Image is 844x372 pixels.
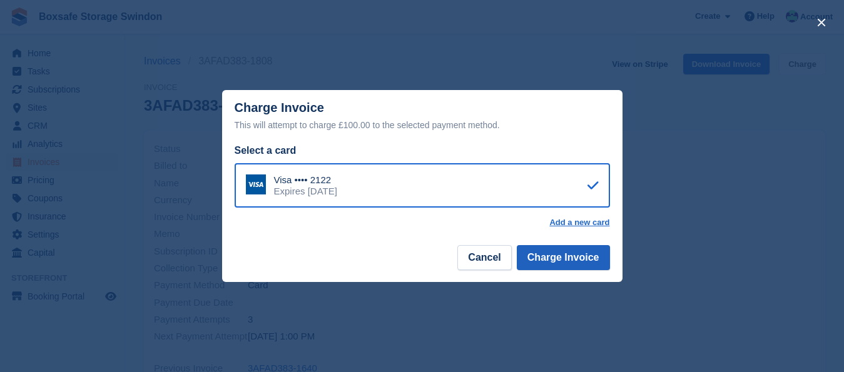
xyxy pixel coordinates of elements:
[549,218,609,228] a: Add a new card
[235,143,610,158] div: Select a card
[274,174,337,186] div: Visa •••• 2122
[246,174,266,194] img: Visa Logo
[235,118,610,133] div: This will attempt to charge £100.00 to the selected payment method.
[811,13,831,33] button: close
[457,245,511,270] button: Cancel
[235,101,610,133] div: Charge Invoice
[517,245,610,270] button: Charge Invoice
[274,186,337,197] div: Expires [DATE]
